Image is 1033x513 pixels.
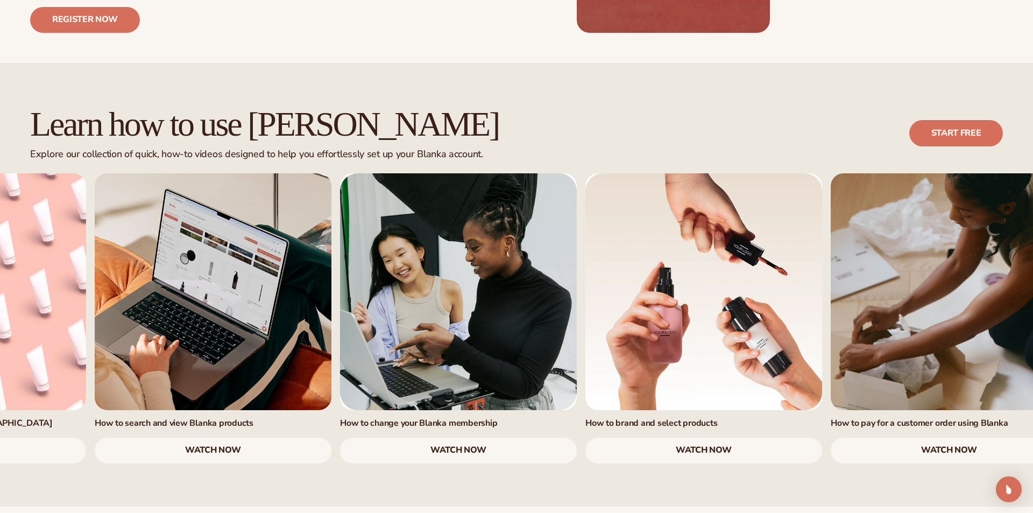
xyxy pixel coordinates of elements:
[585,418,822,429] h3: How to brand and select products
[30,7,140,33] a: Register now
[996,476,1022,502] div: Open Intercom Messenger
[95,438,331,463] a: watch now
[585,438,822,463] a: watch now
[909,120,1003,146] a: Start free
[95,173,331,463] div: 3 / 7
[95,418,331,429] h3: How to search and view Blanka products
[340,173,577,463] div: 4 / 7
[30,106,499,142] h2: Learn how to use [PERSON_NAME]
[340,438,577,463] a: watch now
[340,418,577,429] h3: How to change your Blanka membership
[585,173,822,463] div: 5 / 7
[30,149,499,160] div: Explore our collection of quick, how-to videos designed to help you effortlessly set up your Blan...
